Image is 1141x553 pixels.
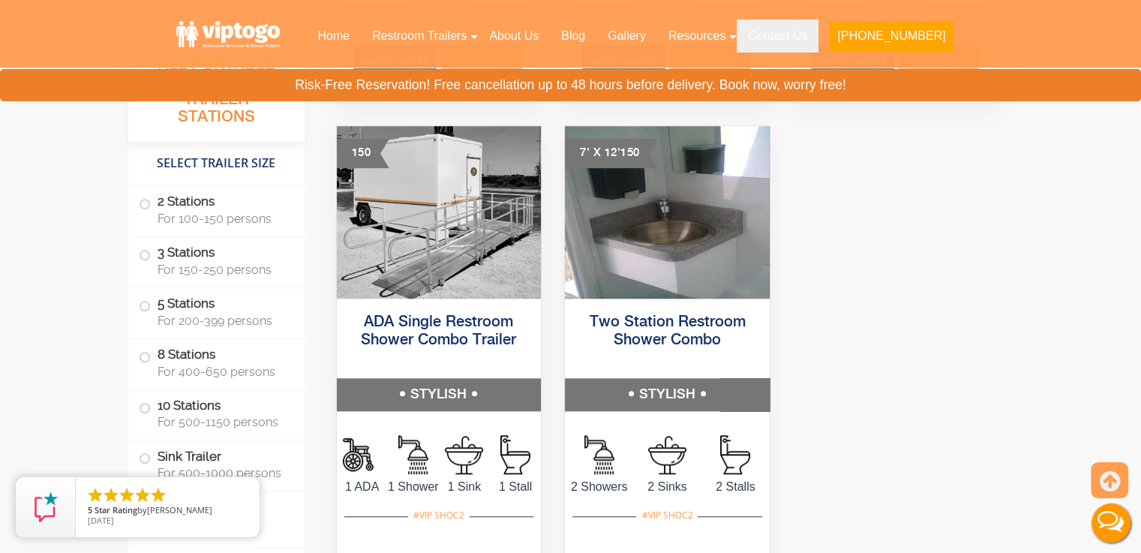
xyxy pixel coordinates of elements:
[657,20,737,53] a: Resources
[633,478,701,496] span: 2 Sinks
[361,20,478,53] a: Restroom Trailers
[158,415,287,429] span: For 500-1150 persons
[128,149,305,178] h4: Select Trailer Size
[439,478,490,496] span: 1 Sink
[478,20,550,53] a: About Us
[720,435,750,474] img: an icon of stall
[500,435,530,474] img: an icon of stall
[343,435,382,474] img: an icon of Shower
[158,364,287,378] span: For 400-650 persons
[158,313,287,327] span: For 200-399 persons
[565,378,770,411] h5: STYLISH
[636,506,698,525] div: #VIP SHOC2
[550,20,596,53] a: Blog
[648,436,686,474] img: an icon of sink
[149,486,167,504] li: 
[1081,493,1141,553] button: Live Chat
[361,314,516,348] a: ADA Single Restroom Shower Combo Trailer
[139,440,294,487] label: Sink Trailer
[139,288,294,335] label: 5 Stations
[830,21,953,51] button: [PHONE_NUMBER]
[88,515,114,526] span: [DATE]
[737,20,818,53] a: Contact Us
[134,486,152,504] li: 
[102,486,120,504] li: 
[408,506,470,525] div: #VIP SHOC2
[388,478,439,496] span: 1 Shower
[88,506,248,516] span: by
[589,314,745,348] a: Two Station Restroom Shower Combo
[398,435,428,474] img: an icon of Shower
[565,478,633,496] span: 2 Showers
[337,378,542,411] h5: STYLISH
[565,126,770,299] img: outside photo of 2 stations shower combo trailer
[337,478,388,496] span: 1 ADA
[139,389,294,436] label: 10 Stations
[31,492,61,522] img: Review Rating
[95,504,137,515] span: Star Rating
[337,138,389,168] div: 150
[306,20,361,53] a: Home
[584,435,614,474] img: an icon of Shower
[490,478,541,496] span: 1 Stall
[701,478,770,496] span: 2 Stalls
[139,237,294,284] label: 3 Stations
[86,486,104,504] li: 
[818,20,964,60] a: [PHONE_NUMBER]
[139,186,294,233] label: 2 Stations
[337,126,542,299] img: ADA Single Restroom Shower Combo Trailer
[445,436,483,474] img: an icon of sink
[118,486,136,504] li: 
[565,138,658,168] div: 7' X 12'150
[88,504,92,515] span: 5
[596,20,657,53] a: Gallery
[158,263,287,277] span: For 150-250 persons
[139,338,294,385] label: 8 Stations
[147,504,212,515] span: [PERSON_NAME]
[158,212,287,226] span: For 100-150 persons
[158,466,287,480] span: For 500-1000 persons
